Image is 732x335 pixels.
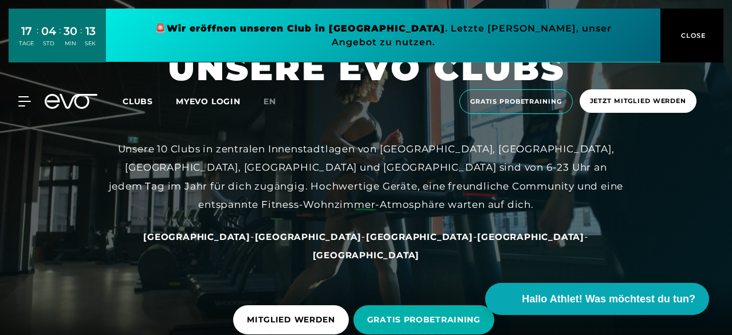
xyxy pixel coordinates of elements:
[80,24,82,54] div: :
[176,96,241,107] a: MYEVO LOGIN
[19,23,34,40] div: 17
[263,95,290,108] a: en
[85,23,96,40] div: 13
[477,231,584,242] a: [GEOGRAPHIC_DATA]
[19,40,34,48] div: TAGE
[64,23,77,40] div: 30
[247,314,335,326] span: MITGLIED WERDEN
[678,30,706,41] span: CLOSE
[522,291,695,307] span: Hallo Athlet! Was möchtest du tun?
[123,96,176,107] a: Clubs
[456,89,576,114] a: Gratis Probetraining
[576,89,700,114] a: Jetzt Mitglied werden
[263,96,276,107] span: en
[366,231,473,242] a: [GEOGRAPHIC_DATA]
[590,96,686,106] span: Jetzt Mitglied werden
[108,227,624,265] div: - - - -
[367,314,481,326] span: GRATIS PROBETRAINING
[59,24,61,54] div: :
[108,140,624,214] div: Unsere 10 Clubs in zentralen Innenstadtlagen von [GEOGRAPHIC_DATA], [GEOGRAPHIC_DATA], [GEOGRAPHI...
[41,40,56,48] div: STD
[313,249,420,261] a: [GEOGRAPHIC_DATA]
[313,250,420,261] span: [GEOGRAPHIC_DATA]
[255,231,362,242] a: [GEOGRAPHIC_DATA]
[485,283,709,315] button: Hallo Athlet! Was möchtest du tun?
[470,97,562,107] span: Gratis Probetraining
[41,23,56,40] div: 04
[64,40,77,48] div: MIN
[660,9,723,62] button: CLOSE
[123,96,153,107] span: Clubs
[143,231,250,242] a: [GEOGRAPHIC_DATA]
[85,40,96,48] div: SEK
[37,24,38,54] div: :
